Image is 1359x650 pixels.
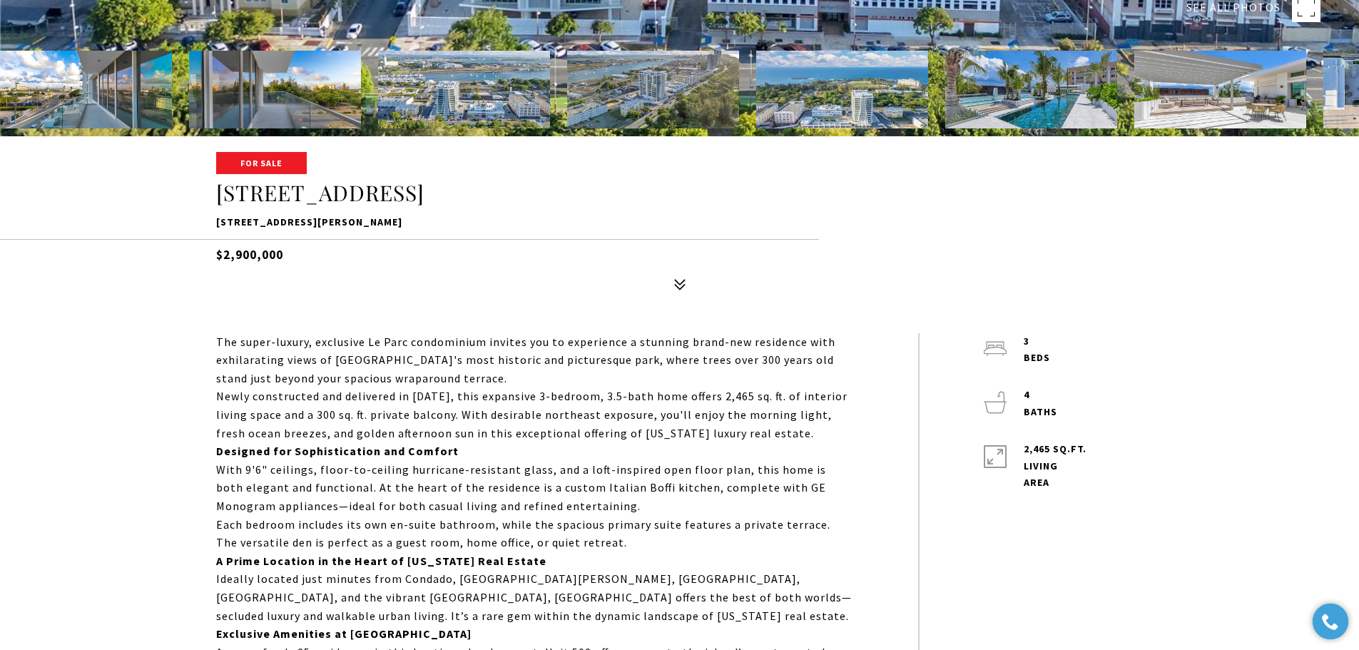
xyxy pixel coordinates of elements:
h5: $2,900,000 [216,239,1144,264]
p: The super-luxury, exclusive Le Parc condominium invites you to experience a stunning brand-new re... [216,333,854,388]
strong: Exclusive Amenities at [GEOGRAPHIC_DATA] [216,626,472,641]
img: 540 AVE DE LA CONSTITUCIÓN #502 [189,51,361,128]
p: [STREET_ADDRESS][PERSON_NAME] [216,214,1144,231]
p: 4 baths [1024,387,1057,421]
p: Newly constructed and delivered in [DATE], this expansive 3-bedroom, 3.5-bath home offers 2,465 s... [216,387,854,442]
p: With 9'6" ceilings, floor-to-ceiling hurricane-resistant glass, and a loft-inspired open floor pl... [216,461,854,516]
p: Ideally located just minutes from Condado, [GEOGRAPHIC_DATA][PERSON_NAME], [GEOGRAPHIC_DATA], [GE... [216,570,854,625]
img: 540 AVE DE LA CONSTITUCIÓN #502 [567,51,739,128]
p: Each bedroom includes its own en-suite bathroom, while the spacious primary suite features a priv... [216,516,854,552]
h1: [STREET_ADDRESS] [216,180,1144,207]
strong: A Prime Location in the Heart of [US_STATE] Real Estate [216,554,546,568]
strong: Designed for Sophistication and Comfort [216,444,459,458]
img: 540 AVE DE LA CONSTITUCIÓN #502 [756,51,928,128]
img: 540 AVE DE LA CONSTITUCIÓN #502 [378,51,550,128]
p: 2,465 Sq.Ft. LIVING AREA [1024,441,1086,492]
p: 3 beds [1024,333,1050,367]
img: 540 AVE DE LA CONSTITUCIÓN #502 [945,51,1117,128]
img: 540 AVE DE LA CONSTITUCIÓN #502 [1134,51,1306,128]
